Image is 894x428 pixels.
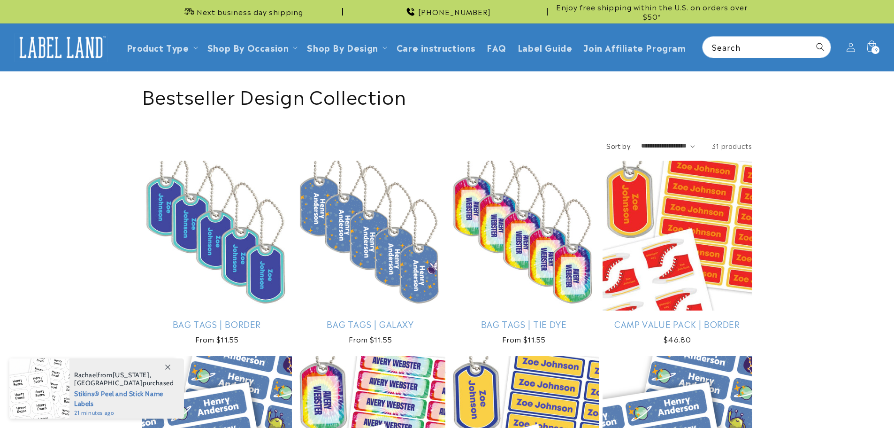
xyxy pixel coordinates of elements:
img: Label Land [14,33,108,62]
a: Bag Tags | Galaxy [296,319,445,329]
span: Shop By Occasion [207,42,289,53]
span: Next business day shipping [197,7,303,16]
a: Bag Tags | Tie Dye [449,319,599,329]
a: Camp Value Pack | Border [603,319,752,329]
a: Label Land [11,29,112,65]
span: Care instructions [397,42,475,53]
a: Label Guide [512,36,578,58]
summary: Shop By Design [301,36,390,58]
a: FAQ [481,36,512,58]
summary: Product Type [121,36,202,58]
a: Bag Tags | Border [142,319,292,329]
a: Join Affiliate Program [578,36,691,58]
span: FAQ [487,42,506,53]
span: 19 [873,46,878,54]
button: Search [810,37,831,57]
h1: Bestseller Design Collection [142,83,752,108]
span: Enjoy free shipping within the U.S. on orders over $50* [551,2,752,21]
label: Sort by: [606,141,632,150]
span: Rachael [74,371,98,379]
a: Care instructions [391,36,481,58]
span: [US_STATE] [113,371,150,379]
span: Join Affiliate Program [583,42,686,53]
span: [PHONE_NUMBER] [418,7,491,16]
span: 21 minutes ago [74,409,174,417]
span: 31 products [711,141,752,150]
a: Product Type [127,41,189,54]
span: Label Guide [518,42,573,53]
a: Shop By Design [307,41,378,54]
span: from , purchased [74,371,174,387]
span: Stikins® Peel and Stick Name Labels [74,387,174,409]
span: [GEOGRAPHIC_DATA] [74,379,143,387]
summary: Shop By Occasion [202,36,302,58]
